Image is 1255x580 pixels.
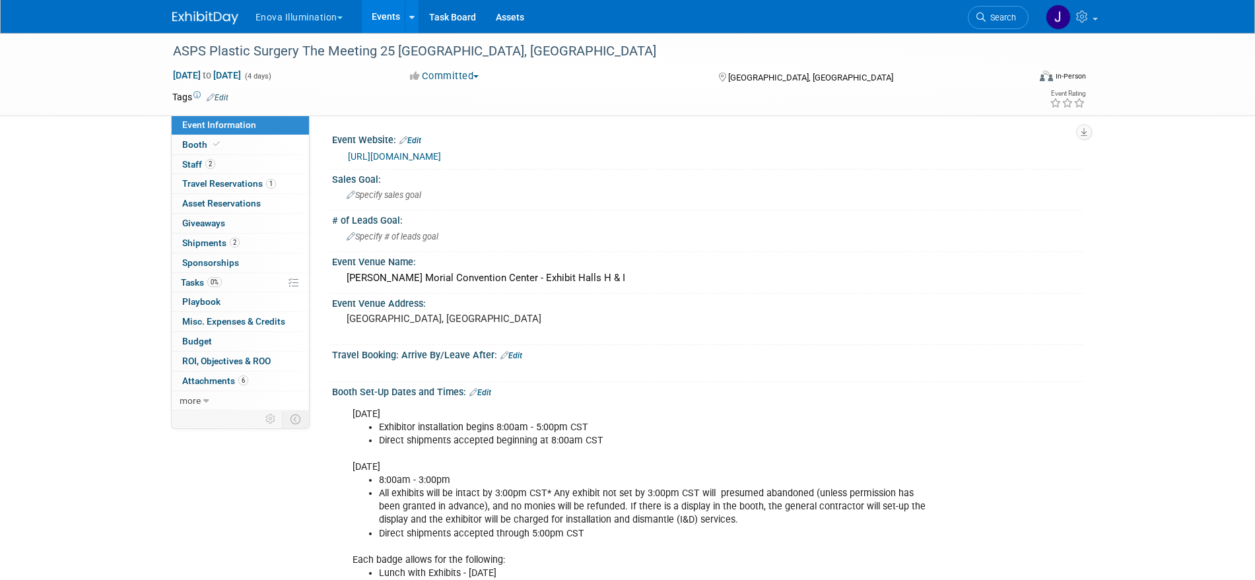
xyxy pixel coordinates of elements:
[172,135,309,154] a: Booth
[205,159,215,169] span: 2
[172,214,309,233] a: Giveaways
[332,345,1083,362] div: Travel Booking: Arrive By/Leave After:
[172,292,309,311] a: Playbook
[379,487,930,527] li: All exhibits will be intact by 3:00pm CST* Any exhibit not set by 3:00pm CST will presumed abando...
[182,336,212,346] span: Budget
[986,13,1016,22] span: Search
[347,232,438,242] span: Specify # of leads goal
[1046,5,1071,30] img: Jordyn Kaufer
[182,139,222,150] span: Booth
[172,273,309,292] a: Tasks0%
[379,527,930,540] li: Direct shipments accepted through 5:00pm CST
[405,69,484,83] button: Committed
[172,194,309,213] a: Asset Reservations
[207,277,222,287] span: 0%
[172,391,309,410] a: more
[168,40,1009,63] div: ASPS Plastic Surgery The Meeting 25 [GEOGRAPHIC_DATA], [GEOGRAPHIC_DATA]
[172,155,309,174] a: Staff2
[207,93,228,102] a: Edit
[172,115,309,135] a: Event Information
[182,316,285,327] span: Misc. Expenses & Credits
[244,72,271,81] span: (4 days)
[500,351,522,360] a: Edit
[1050,90,1085,97] div: Event Rating
[1040,71,1053,81] img: Format-Inperson.png
[332,210,1083,227] div: # of Leads Goal:
[379,567,930,580] li: Lunch with Exhibits - [DATE]
[172,174,309,193] a: Travel Reservations1
[379,421,930,434] li: Exhibitor installation begins 8:00am - 5:00pm CST
[238,375,248,385] span: 6
[213,141,220,148] i: Booth reservation complete
[332,294,1083,310] div: Event Venue Address:
[172,11,238,24] img: ExhibitDay
[182,198,261,209] span: Asset Reservations
[182,296,220,307] span: Playbook
[182,119,256,130] span: Event Information
[172,332,309,351] a: Budget
[469,388,491,397] a: Edit
[332,252,1083,269] div: Event Venue Name:
[347,190,421,200] span: Specify sales goal
[259,410,283,428] td: Personalize Event Tab Strip
[172,312,309,331] a: Misc. Expenses & Credits
[1055,71,1086,81] div: In-Person
[172,90,228,104] td: Tags
[182,257,239,268] span: Sponsorships
[951,69,1087,88] div: Event Format
[266,179,276,189] span: 1
[172,371,309,391] a: Attachments6
[172,69,242,81] span: [DATE] [DATE]
[379,434,930,447] li: Direct shipments accepted beginning at 8:00am CST
[332,170,1083,186] div: Sales Goal:
[201,70,213,81] span: to
[172,234,309,253] a: Shipments2
[379,474,930,487] li: 8:00am - 3:00pm
[182,238,240,248] span: Shipments
[172,352,309,371] a: ROI, Objectives & ROO
[180,395,201,406] span: more
[182,375,248,386] span: Attachments
[342,268,1073,288] div: [PERSON_NAME] Morial Convention Center - Exhibit Halls H & I
[282,410,309,428] td: Toggle Event Tabs
[968,6,1029,29] a: Search
[332,130,1083,147] div: Event Website:
[172,253,309,273] a: Sponsorships
[182,356,271,366] span: ROI, Objectives & ROO
[230,238,240,247] span: 2
[182,218,225,228] span: Giveaways
[399,136,421,145] a: Edit
[728,73,893,82] span: [GEOGRAPHIC_DATA], [GEOGRAPHIC_DATA]
[182,178,276,189] span: Travel Reservations
[348,151,441,162] a: [URL][DOMAIN_NAME]
[181,277,222,288] span: Tasks
[182,159,215,170] span: Staff
[347,313,630,325] pre: [GEOGRAPHIC_DATA], [GEOGRAPHIC_DATA]
[332,382,1083,399] div: Booth Set-Up Dates and Times:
